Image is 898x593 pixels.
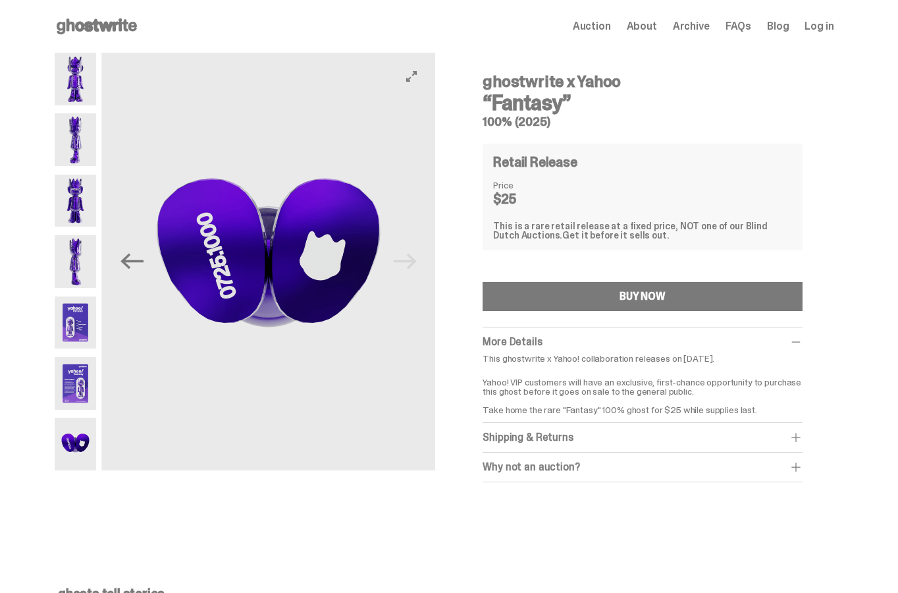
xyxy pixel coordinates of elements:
[483,116,802,128] h5: 100% (2025)
[483,92,802,113] h3: “Fantasy”
[562,229,669,241] span: Get it before it sells out.
[55,235,97,288] img: Yahoo-HG---4.png
[493,181,559,190] dt: Price
[55,418,97,470] img: Yahoo-HG---7.png
[117,247,146,276] button: Previous
[483,368,802,414] p: Yahoo! VIP customers will have an exclusive, first-chance opportunity to purchase this ghost befo...
[55,296,97,349] img: Yahoo-HG---5.png
[483,461,802,474] div: Why not an auction?
[493,221,791,240] div: This is a rare retail release at a fixed price, NOT one of our Blind Dutch Auctions.
[55,175,97,227] img: Yahoo-HG---3.png
[483,354,802,363] p: This ghostwrite x Yahoo! collaboration releases on [DATE].
[102,53,436,470] img: Yahoo-HG---7.png
[573,21,611,32] a: Auction
[483,74,802,90] h4: ghostwrite x Yahoo
[627,21,657,32] a: About
[55,113,97,166] img: Yahoo-HG---2.png
[673,21,710,32] a: Archive
[55,357,97,410] img: Yahoo-HG---6.png
[55,53,97,105] img: Yahoo-HG---1.png
[767,21,789,32] a: Blog
[483,335,542,349] span: More Details
[483,282,802,311] button: BUY NOW
[483,431,802,444] div: Shipping & Returns
[493,192,559,206] dd: $25
[726,21,751,32] a: FAQs
[620,291,666,302] div: BUY NOW
[805,21,833,32] a: Log in
[493,155,577,169] h4: Retail Release
[404,69,419,84] button: View full-screen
